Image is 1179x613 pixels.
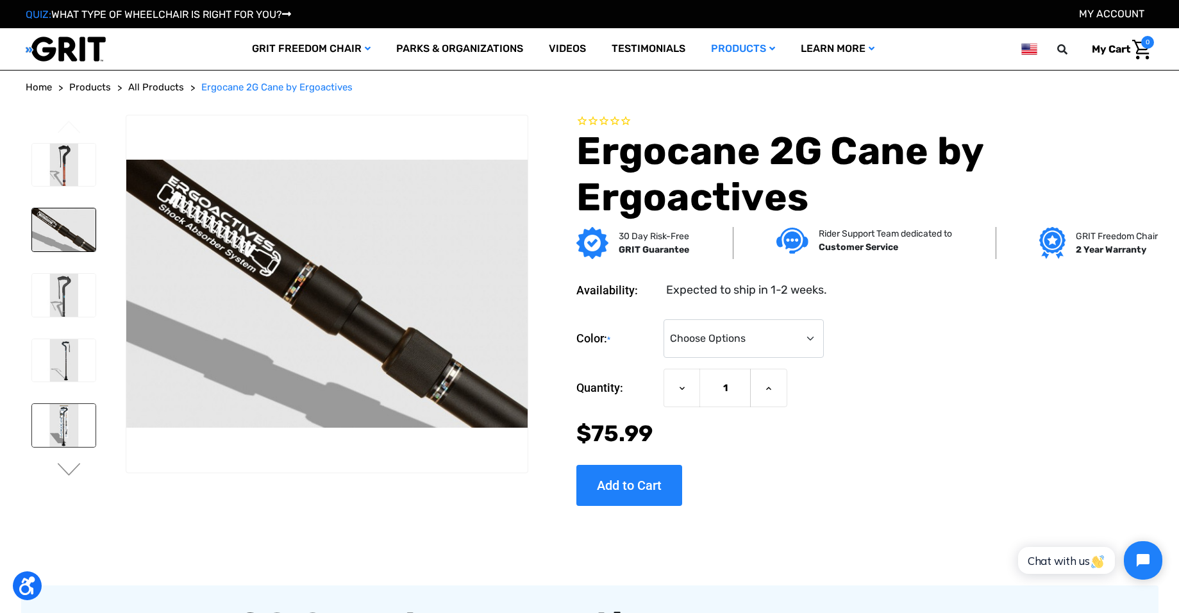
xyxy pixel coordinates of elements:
p: 30 Day Risk-Free [619,230,689,243]
span: Home [26,81,52,93]
a: Parks & Organizations [383,28,536,70]
img: Ergocane 2G Cane by Ergoactives [32,208,96,251]
img: Grit freedom [1039,227,1066,259]
img: Cart [1132,40,1151,60]
img: GRIT Guarantee [576,227,608,259]
span: Rated 0.0 out of 5 stars 0 reviews [576,115,1153,129]
img: Ergocane 2G Cane by Ergoactives [32,404,96,447]
p: Rider Support Team dedicated to [819,227,952,240]
a: Testimonials [599,28,698,70]
button: Go to slide 2 of 3 [56,463,83,478]
img: Customer service [776,228,808,254]
strong: 2 Year Warranty [1076,244,1146,255]
dd: Expected to ship in 1-2 weeks. [666,281,827,299]
img: GRIT All-Terrain Wheelchair and Mobility Equipment [26,36,106,62]
dt: Availability: [576,281,657,299]
span: All Products [128,81,184,93]
span: Products [69,81,111,93]
span: Ergocane 2G Cane by Ergoactives [201,81,353,93]
a: Account [1079,8,1144,20]
a: Videos [536,28,599,70]
a: Home [26,80,52,95]
button: Go to slide 3 of 3 [56,121,83,136]
input: Add to Cart [576,465,682,506]
nav: Breadcrumb [26,80,1154,95]
img: Ergocane 2G Cane by Ergoactives [32,339,96,382]
img: Ergocane 2G Cane by Ergoactives [32,274,96,317]
label: Quantity: [576,369,657,407]
a: Products [698,28,788,70]
a: QUIZ:WHAT TYPE OF WHEELCHAIR IS RIGHT FOR YOU? [26,8,291,21]
label: Color: [576,319,657,358]
span: 0 [1141,36,1154,49]
img: Ergocane 2G Cane by Ergoactives [32,144,96,187]
input: Search [1063,36,1082,63]
iframe: Tidio Chat [1004,530,1173,591]
a: Products [69,80,111,95]
p: GRIT Freedom Chair [1076,230,1158,243]
strong: GRIT Guarantee [619,244,689,255]
img: us.png [1021,41,1037,57]
a: Learn More [788,28,887,70]
span: My Cart [1092,43,1130,55]
img: Ergocane 2G Cane by Ergoactives [126,160,528,428]
span: $75.99 [576,420,653,447]
h1: Ergocane 2G Cane by Ergoactives [576,128,1153,221]
strong: Customer Service [819,242,898,253]
span: QUIZ: [26,8,51,21]
a: All Products [128,80,184,95]
a: Cart with 0 items [1082,36,1154,63]
a: Ergocane 2G Cane by Ergoactives [201,80,353,95]
a: GRIT Freedom Chair [239,28,383,70]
